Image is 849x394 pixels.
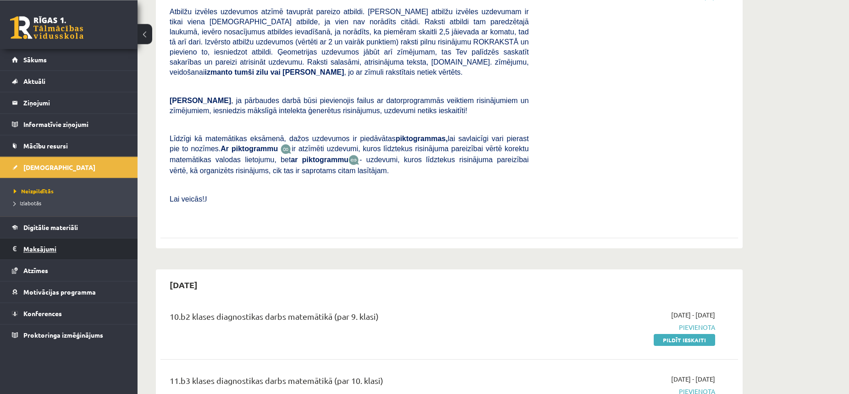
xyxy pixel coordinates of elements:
[170,310,529,327] div: 10.b2 klases diagnostikas darbs matemātikā (par 9. klasi)
[654,334,715,346] a: Pildīt ieskaiti
[12,49,126,70] a: Sākums
[12,303,126,324] a: Konferences
[12,71,126,92] a: Aktuāli
[160,274,207,295] h2: [DATE]
[23,223,78,231] span: Digitālie materiāli
[170,97,529,115] span: , ja pārbaudes darbā būsi pievienojis failus ar datorprogrammās veiktiem risinājumiem un zīmējumi...
[170,195,204,203] span: Lai veicās!
[234,68,344,76] b: tumši zilu vai [PERSON_NAME]
[12,135,126,156] a: Mācību resursi
[12,157,126,178] a: [DEMOGRAPHIC_DATA]
[10,16,83,39] a: Rīgas 1. Tālmācības vidusskola
[23,288,96,296] span: Motivācijas programma
[23,77,45,85] span: Aktuāli
[12,324,126,345] a: Proktoringa izmēģinājums
[23,331,103,339] span: Proktoringa izmēģinājums
[542,323,715,332] span: Pievienota
[12,92,126,113] a: Ziņojumi
[221,145,278,153] b: Ar piktogrammu
[348,155,359,165] img: wKvN42sLe3LLwAAAABJRU5ErkJggg==
[12,238,126,259] a: Maksājumi
[281,144,292,154] img: JfuEzvunn4EvwAAAAASUVORK5CYII=
[23,238,126,259] legend: Maksājumi
[671,310,715,320] span: [DATE] - [DATE]
[23,309,62,317] span: Konferences
[671,374,715,384] span: [DATE] - [DATE]
[291,156,348,164] b: ar piktogrammu
[23,114,126,135] legend: Informatīvie ziņojumi
[23,163,95,171] span: [DEMOGRAPHIC_DATA]
[204,195,207,203] span: J
[14,187,54,195] span: Neizpildītās
[170,374,529,391] div: 11.b3 klases diagnostikas darbs matemātikā (par 10. klasi)
[12,281,126,302] a: Motivācijas programma
[23,55,47,64] span: Sākums
[14,199,41,207] span: Izlabotās
[12,217,126,238] a: Digitālie materiāli
[14,187,128,195] a: Neizpildītās
[396,135,448,142] b: piktogrammas,
[23,142,68,150] span: Mācību resursi
[170,8,529,76] span: Atbilžu izvēles uzdevumos atzīmē tavuprāt pareizo atbildi. [PERSON_NAME] atbilžu izvēles uzdevuma...
[12,114,126,135] a: Informatīvie ziņojumi
[170,97,231,104] span: [PERSON_NAME]
[170,135,529,153] span: Līdzīgi kā matemātikas eksāmenā, dažos uzdevumos ir piedāvātas lai savlaicīgi vari pierast pie to...
[23,266,48,274] span: Atzīmes
[23,92,126,113] legend: Ziņojumi
[14,199,128,207] a: Izlabotās
[205,68,232,76] b: izmanto
[170,145,529,164] span: ir atzīmēti uzdevumi, kuros līdztekus risinājuma pareizībai vērtē korektu matemātikas valodas lie...
[12,260,126,281] a: Atzīmes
